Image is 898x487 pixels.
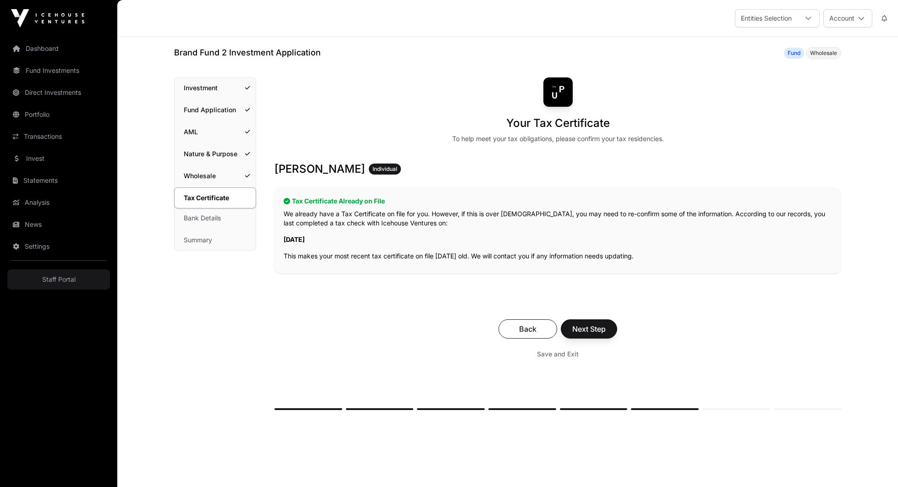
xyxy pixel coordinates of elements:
h1: Brand Fund 2 Investment Application [174,46,321,59]
a: Wholesale [175,166,256,186]
a: Invest [7,148,110,169]
img: Icehouse Ventures Logo [11,9,84,27]
p: We already have a Tax Certificate on file for you. However, if this is over [DEMOGRAPHIC_DATA], y... [284,209,832,228]
span: Save and Exit [537,350,579,359]
a: Investment [175,78,256,98]
button: Save and Exit [526,346,590,362]
span: Next Step [572,323,606,334]
h3: [PERSON_NAME] [274,162,841,176]
h1: Your Tax Certificate [506,116,610,131]
a: Staff Portal [7,269,110,290]
a: Summary [175,230,256,250]
a: Dashboard [7,38,110,59]
button: Account [823,9,872,27]
div: To help meet your tax obligations, please confirm your tax residencies. [452,134,664,143]
img: Brand Fund 2 [543,77,573,107]
span: Individual [372,165,397,173]
a: Fund Investments [7,60,110,81]
a: Portfolio [7,104,110,125]
h2: Tax Certificate Already on File [284,197,832,206]
a: Analysis [7,192,110,213]
span: Fund [788,49,800,57]
span: Back [510,323,546,334]
a: Settings [7,236,110,257]
div: Entities Selection [735,10,797,27]
button: Back [498,319,557,339]
a: News [7,214,110,235]
a: Tax Certificate [174,187,256,208]
p: [DATE] [284,235,832,244]
a: AML [175,122,256,142]
button: Next Step [561,319,617,339]
a: Direct Investments [7,82,110,103]
span: Wholesale [810,49,837,57]
a: Nature & Purpose [175,144,256,164]
p: This makes your most recent tax certificate on file [DATE] old. We will contact you if any inform... [284,252,832,261]
a: Statements [7,170,110,191]
a: Transactions [7,126,110,147]
a: Bank Details [175,208,256,228]
a: Fund Application [175,100,256,120]
iframe: Chat Widget [852,443,898,487]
